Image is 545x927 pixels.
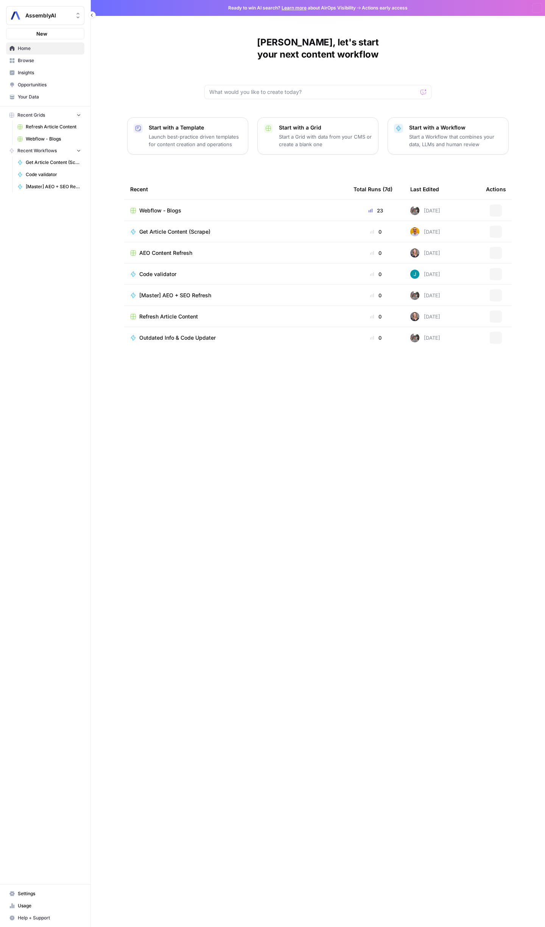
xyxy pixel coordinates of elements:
[139,207,181,214] span: Webflow - Blogs
[409,124,502,131] p: Start with a Workflow
[409,133,502,148] p: Start a Workflow that combines your data, LLMs and human review
[25,12,71,19] span: AssemblyAI
[279,133,372,148] p: Start a Grid with data from your CMS or create a blank one
[353,313,398,320] div: 0
[257,117,378,154] button: Start with a GridStart a Grid with data from your CMS or create a blank one
[353,249,398,257] div: 0
[6,91,84,103] a: Your Data
[6,109,84,121] button: Recent Grids
[410,179,439,200] div: Last Edited
[410,291,440,300] div: [DATE]
[130,334,341,342] a: Outdated Info & Code Updater
[139,292,211,299] span: [Master] AEO + SEO Refresh
[6,888,84,900] a: Settings
[228,5,356,11] span: Ready to win AI search? about AirOps Visibility
[139,334,216,342] span: Outdated Info & Code Updater
[139,313,198,320] span: Refresh Article Content
[410,312,440,321] div: [DATE]
[149,124,242,131] p: Start with a Template
[130,228,341,236] a: Get Article Content (Scrape)
[209,88,417,96] input: What would you like to create today?
[18,890,81,897] span: Settings
[18,69,81,76] span: Insights
[410,312,419,321] img: u13gwt194sd4qc1jrypxg1l0agas
[6,79,84,91] a: Opportunities
[6,912,84,924] button: Help + Support
[279,124,372,131] p: Start with a Grid
[17,112,45,119] span: Recent Grids
[14,121,84,133] a: Refresh Article Content
[410,206,419,215] img: a2mlt6f1nb2jhzcjxsuraj5rj4vi
[353,334,398,342] div: 0
[18,902,81,909] span: Usage
[282,5,307,11] a: Learn more
[130,270,341,278] a: Code validator
[130,207,341,214] a: Webflow - Blogs
[26,136,81,142] span: Webflow - Blogs
[130,179,341,200] div: Recent
[14,156,84,169] a: Get Article Content (Scrape)
[149,133,242,148] p: Launch best-practice driven templates for content creation and operations
[18,81,81,88] span: Opportunities
[139,270,176,278] span: Code validator
[410,206,440,215] div: [DATE]
[486,179,506,200] div: Actions
[204,36,431,61] h1: [PERSON_NAME], let's start your next content workflow
[18,57,81,64] span: Browse
[410,333,419,342] img: a2mlt6f1nb2jhzcjxsuraj5rj4vi
[6,900,84,912] a: Usage
[353,292,398,299] div: 0
[410,248,419,257] img: u13gwt194sd4qc1jrypxg1l0agas
[6,145,84,156] button: Recent Workflows
[130,249,341,257] a: AEO Content Refresh
[410,270,440,279] div: [DATE]
[26,171,81,178] span: Code validator
[9,9,22,22] img: AssemblyAI Logo
[6,28,84,39] button: New
[14,169,84,181] a: Code validator
[130,292,341,299] a: [Master] AEO + SEO Refresh
[130,313,341,320] a: Refresh Article Content
[410,333,440,342] div: [DATE]
[353,179,392,200] div: Total Runs (7d)
[18,915,81,921] span: Help + Support
[362,5,408,11] span: Actions early access
[353,207,398,214] div: 23
[139,249,192,257] span: AEO Content Refresh
[127,117,248,154] button: Start with a TemplateLaunch best-practice driven templates for content creation and operations
[353,228,398,236] div: 0
[353,270,398,278] div: 0
[17,147,57,154] span: Recent Workflows
[410,227,440,236] div: [DATE]
[410,270,419,279] img: aykddn03nspp7mweza4af86apy8j
[18,45,81,52] span: Home
[26,123,81,130] span: Refresh Article Content
[14,133,84,145] a: Webflow - Blogs
[6,6,84,25] button: Workspace: AssemblyAI
[139,228,210,236] span: Get Article Content (Scrape)
[6,55,84,67] a: Browse
[14,181,84,193] a: [Master] AEO + SEO Refresh
[36,30,47,37] span: New
[410,227,419,236] img: mtm3mwwjid4nvhapkft0keo1ean8
[410,248,440,257] div: [DATE]
[6,67,84,79] a: Insights
[18,94,81,100] span: Your Data
[26,183,81,190] span: [Master] AEO + SEO Refresh
[26,159,81,166] span: Get Article Content (Scrape)
[6,42,84,55] a: Home
[388,117,509,154] button: Start with a WorkflowStart a Workflow that combines your data, LLMs and human review
[410,291,419,300] img: a2mlt6f1nb2jhzcjxsuraj5rj4vi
